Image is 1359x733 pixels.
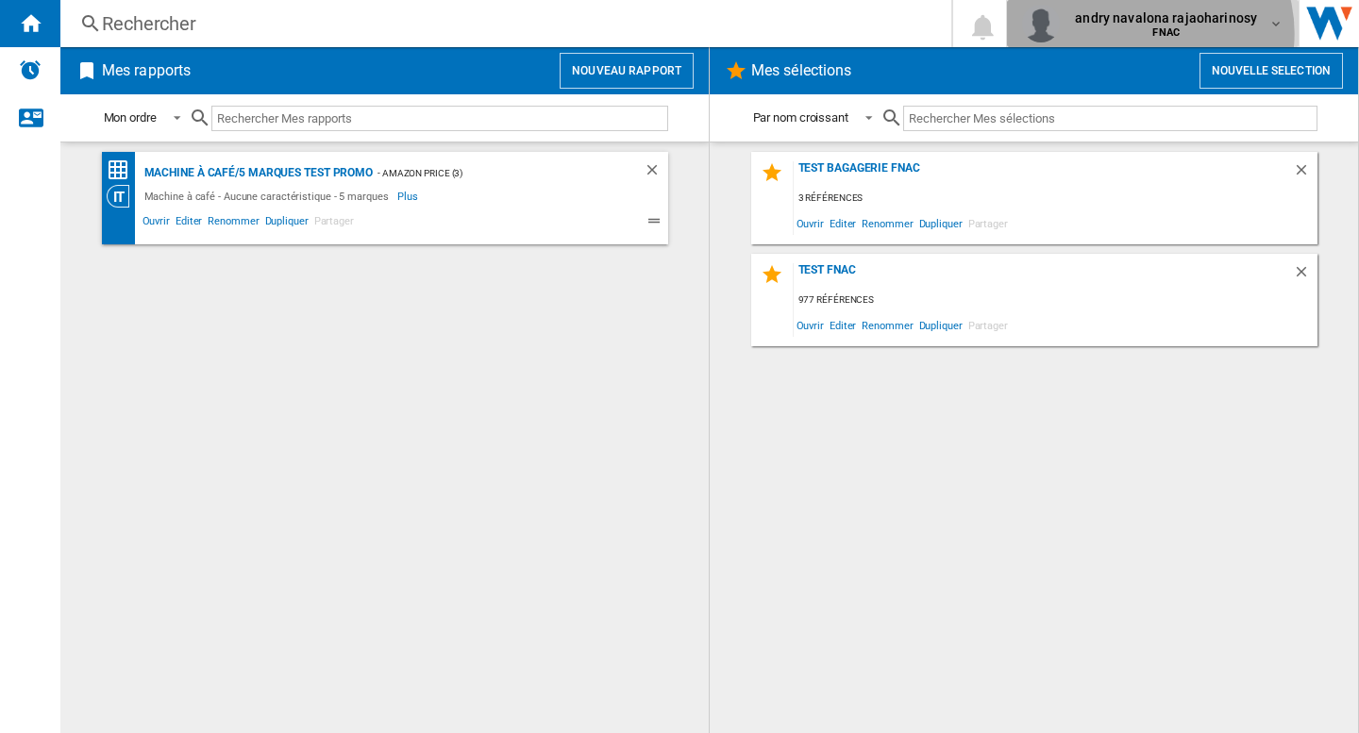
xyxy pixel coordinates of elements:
[311,212,357,235] span: Partager
[644,161,668,185] div: Supprimer
[205,212,261,235] span: Renommer
[102,10,902,37] div: Rechercher
[173,212,205,235] span: Editer
[140,161,374,185] div: Machine à café/5 marques test promo
[827,312,859,338] span: Editer
[827,210,859,236] span: Editer
[753,110,848,125] div: Par nom croissant
[19,58,42,81] img: alerts-logo.svg
[903,106,1317,131] input: Rechercher Mes sélections
[107,158,140,182] div: Matrice des prix
[1152,26,1180,39] b: FNAC
[794,312,827,338] span: Ouvrir
[373,161,605,185] div: - AMAZON price (3)
[140,185,398,208] div: Machine à café - Aucune caractéristique - 5 marques
[859,312,915,338] span: Renommer
[794,263,1293,289] div: test fnac
[965,312,1011,338] span: Partager
[794,187,1317,210] div: 3 références
[859,210,915,236] span: Renommer
[1200,53,1343,89] button: Nouvelle selection
[1293,263,1317,289] div: Supprimer
[98,53,194,89] h2: Mes rapports
[140,212,173,235] span: Ouvrir
[794,289,1317,312] div: 977 références
[916,210,965,236] span: Dupliquer
[965,210,1011,236] span: Partager
[262,212,311,235] span: Dupliquer
[107,185,140,208] div: Vision Catégorie
[916,312,965,338] span: Dupliquer
[794,210,827,236] span: Ouvrir
[104,110,157,125] div: Mon ordre
[560,53,694,89] button: Nouveau rapport
[747,53,855,89] h2: Mes sélections
[211,106,668,131] input: Rechercher Mes rapports
[794,161,1293,187] div: test bagagerie FNAC
[397,185,421,208] span: Plus
[1022,5,1060,42] img: profile.jpg
[1075,8,1257,27] span: andry navalona rajaoharinosy
[1293,161,1317,187] div: Supprimer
